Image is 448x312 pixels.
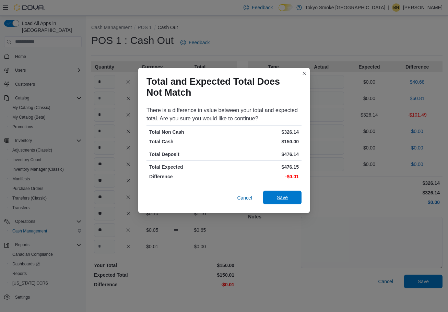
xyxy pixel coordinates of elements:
[225,151,299,158] p: $476.14
[149,173,223,180] p: Difference
[149,164,223,170] p: Total Expected
[146,106,302,123] div: There is a difference in value between your total and expected total. Are you sure you would like...
[225,164,299,170] p: $476.15
[300,69,308,77] button: Closes this modal window
[237,194,252,201] span: Cancel
[149,129,223,135] p: Total Non Cash
[277,194,288,201] span: Save
[225,129,299,135] p: $326.14
[225,138,299,145] p: $150.00
[149,138,223,145] p: Total Cash
[263,191,302,204] button: Save
[149,151,223,158] p: Total Deposit
[234,191,255,205] button: Cancel
[225,173,299,180] p: -$0.01
[146,76,296,98] h1: Total and Expected Total Does Not Match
